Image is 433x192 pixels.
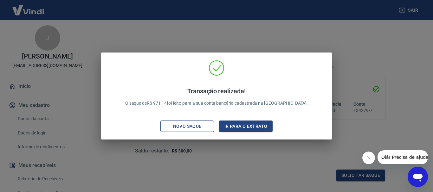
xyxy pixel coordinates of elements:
h4: Transação realizada! [125,87,308,95]
button: Ir para o extrato [219,121,273,132]
iframe: Fechar mensagem [362,152,375,164]
div: Novo saque [165,122,209,130]
p: O saque de R$ 971,14 foi feito para a sua conta bancária cadastrada na [GEOGRAPHIC_DATA]. [125,87,308,107]
iframe: Mensagem da empresa [378,150,428,164]
iframe: Botão para abrir a janela de mensagens [408,167,428,187]
span: Olá! Precisa de ajuda? [4,4,53,9]
button: Novo saque [160,121,214,132]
